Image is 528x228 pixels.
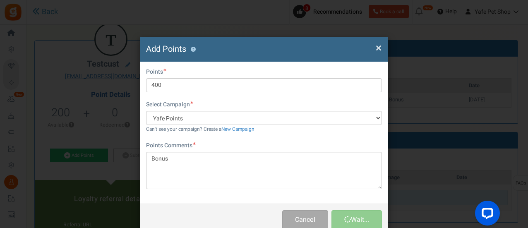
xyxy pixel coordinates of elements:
label: Points [146,68,166,76]
span: Add Points [146,43,186,55]
a: New Campaign [221,126,254,133]
label: Points Comments [146,142,196,150]
button: ? [190,47,196,52]
small: Can't see your campaign? Create a [146,126,254,133]
label: Select Campaign [146,101,193,109]
span: × [376,40,382,56]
